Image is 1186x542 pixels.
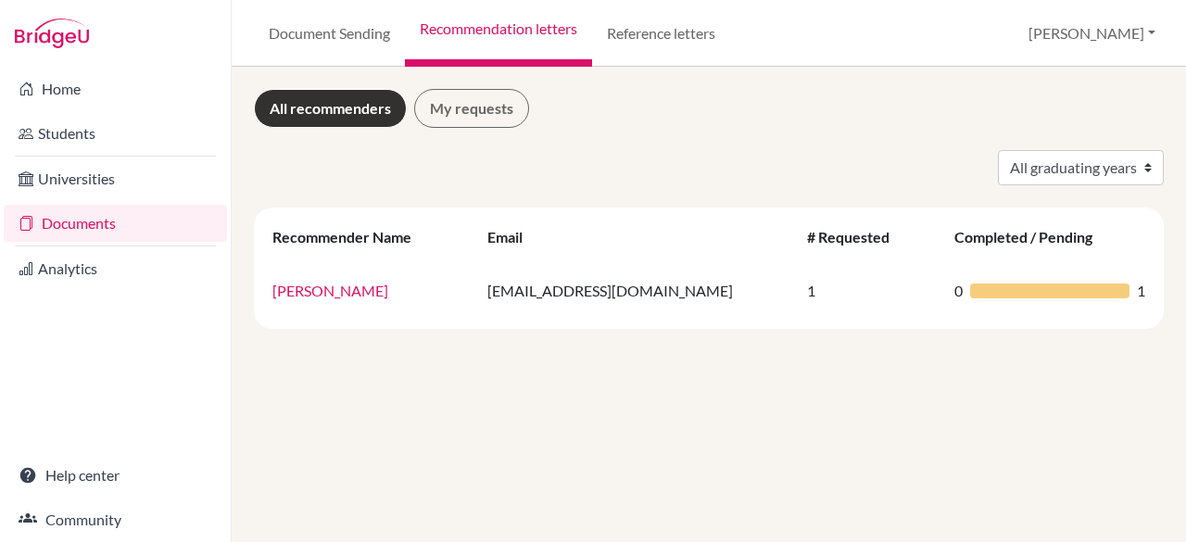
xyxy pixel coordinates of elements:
[254,89,407,128] a: All recommenders
[4,160,227,197] a: Universities
[4,501,227,538] a: Community
[4,205,227,242] a: Documents
[954,228,1111,246] div: Completed / Pending
[272,228,430,246] div: Recommender Name
[954,280,963,302] span: 0
[1137,280,1145,302] span: 1
[4,250,227,287] a: Analytics
[1020,16,1164,51] button: [PERSON_NAME]
[272,282,388,299] a: [PERSON_NAME]
[4,457,227,494] a: Help center
[476,259,796,321] td: [EMAIL_ADDRESS][DOMAIN_NAME]
[414,89,529,128] a: My requests
[487,228,541,246] div: Email
[796,259,943,321] td: 1
[15,19,89,48] img: Bridge-U
[807,228,908,246] div: # Requested
[4,70,227,107] a: Home
[4,115,227,152] a: Students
